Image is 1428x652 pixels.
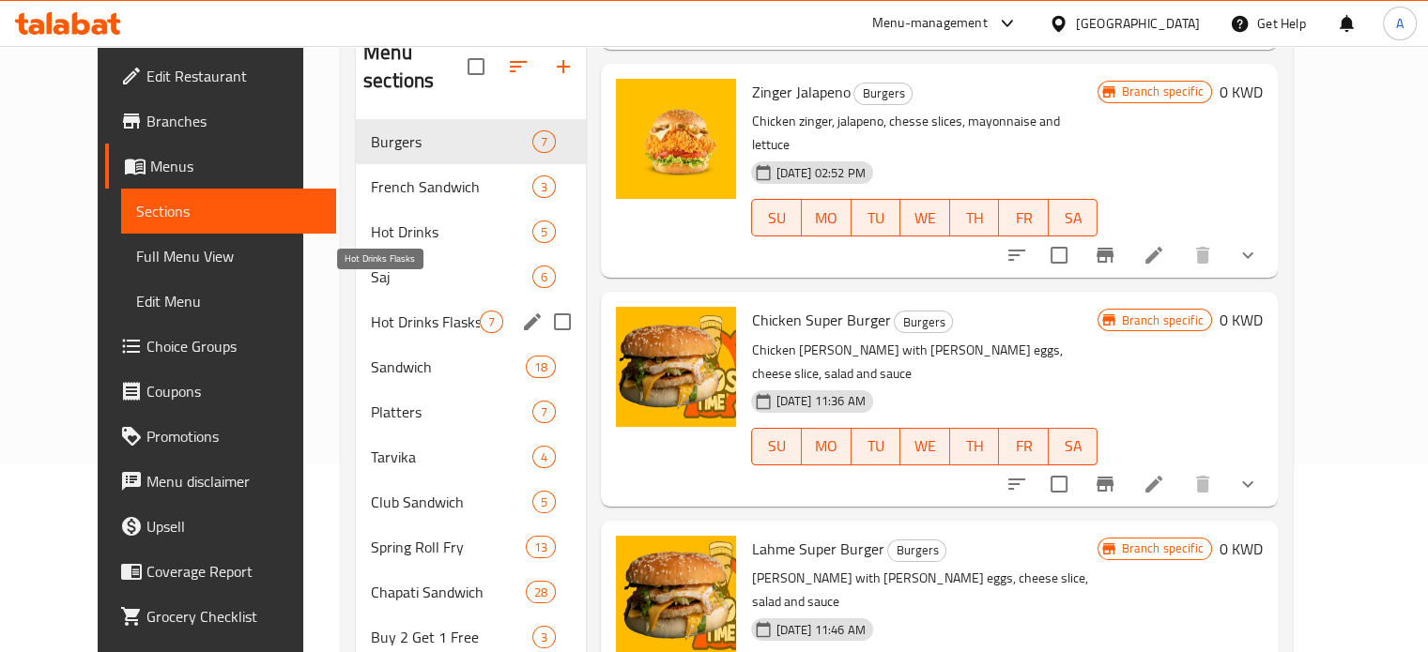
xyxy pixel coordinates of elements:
span: Branches [146,110,321,132]
div: Burgers [371,130,532,153]
a: Grocery Checklist [105,594,336,639]
button: MO [802,428,852,465]
button: delete [1180,462,1225,507]
div: Hot Drinks [371,220,532,243]
span: Branch specific [1113,539,1210,557]
button: sort-choices [994,233,1039,278]
span: Sort sections [496,44,541,89]
span: 7 [481,313,502,331]
button: Branch-specific-item [1083,233,1128,278]
span: Sandwich [371,356,526,378]
button: WE [900,199,950,236]
span: Coverage Report [146,560,321,583]
span: Select to update [1039,464,1079,504]
span: A [1396,13,1404,34]
span: [DATE] 11:46 AM [768,621,872,639]
a: Edit Restaurant [105,53,336,99]
span: Coupons [146,380,321,402]
button: sort-choices [994,462,1039,507]
span: FR [1006,205,1041,232]
span: 13 [527,538,555,556]
span: MO [809,432,844,460]
div: French Sandwich3 [356,164,586,209]
button: MO [802,199,852,236]
span: Menu disclaimer [146,470,321,493]
img: Chicken Super Burger [616,307,736,427]
a: Coverage Report [105,549,336,594]
span: Burgers [895,311,952,333]
button: TU [852,199,901,236]
span: Lahme Super Burger [751,535,883,563]
a: Branches [105,99,336,144]
span: TH [958,432,992,460]
div: items [532,491,556,513]
div: Club Sandwich5 [356,479,586,524]
div: items [532,265,556,288]
p: Chicken [PERSON_NAME] with [PERSON_NAME] eggs, cheese slice, salad and sauce [751,339,1098,386]
span: Saj [371,265,532,288]
button: WE [900,428,950,465]
span: 18 [527,358,555,376]
span: Menus [150,155,321,177]
div: Burgers [887,539,946,562]
span: FR [1006,432,1041,460]
h6: 0 KWD [1220,307,1263,333]
span: 3 [533,629,555,646]
img: Zinger Jalapeno [616,79,736,199]
div: items [526,581,556,603]
div: Burgers [894,311,953,333]
span: Upsell [146,515,321,538]
span: Promotions [146,425,321,447]
span: Grocery Checklist [146,605,321,628]
p: Chicken zinger, jalapeno, chesse slices, mayonnaise and lettuce [751,110,1098,157]
button: SU [751,428,801,465]
span: WE [908,205,943,232]
span: Spring Roll Fry [371,536,526,558]
div: items [532,220,556,243]
span: Branch specific [1113,311,1210,329]
h6: 0 KWD [1220,79,1263,105]
span: Burgers [888,539,945,561]
span: TU [859,432,894,460]
div: Hot Drinks5 [356,209,586,254]
span: French Sandwich [371,175,532,198]
span: MO [809,205,844,232]
a: Sections [121,189,336,234]
div: items [526,536,556,558]
a: Choice Groups [105,324,336,369]
button: SU [751,199,801,236]
span: 7 [533,133,555,151]
a: Promotions [105,414,336,459]
h2: Menu sections [363,38,468,95]
button: show more [1225,233,1270,278]
div: Chapati Sandwich [371,581,526,603]
a: Upsell [105,504,336,549]
div: items [526,356,556,378]
svg: Show Choices [1236,473,1259,495]
span: TU [859,205,894,232]
button: delete [1180,233,1225,278]
div: Sandwich18 [356,344,586,389]
span: [DATE] 11:36 AM [768,392,872,410]
span: Club Sandwich [371,491,532,513]
span: SU [760,205,793,232]
span: 4 [533,448,555,466]
span: Zinger Jalapeno [751,78,850,106]
span: Edit Restaurant [146,65,321,87]
div: items [532,626,556,648]
a: Full Menu View [121,234,336,279]
span: Tarvika [371,446,532,468]
a: Edit menu item [1143,244,1165,266]
div: Platters7 [356,389,586,434]
div: [GEOGRAPHIC_DATA] [1076,13,1200,34]
div: Chapati Sandwich28 [356,569,586,614]
span: Buy 2 Get 1 Free [371,626,532,648]
span: Select to update [1039,235,1079,275]
div: Platters [371,401,532,423]
div: Spring Roll Fry13 [356,524,586,569]
button: TH [950,199,1000,236]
